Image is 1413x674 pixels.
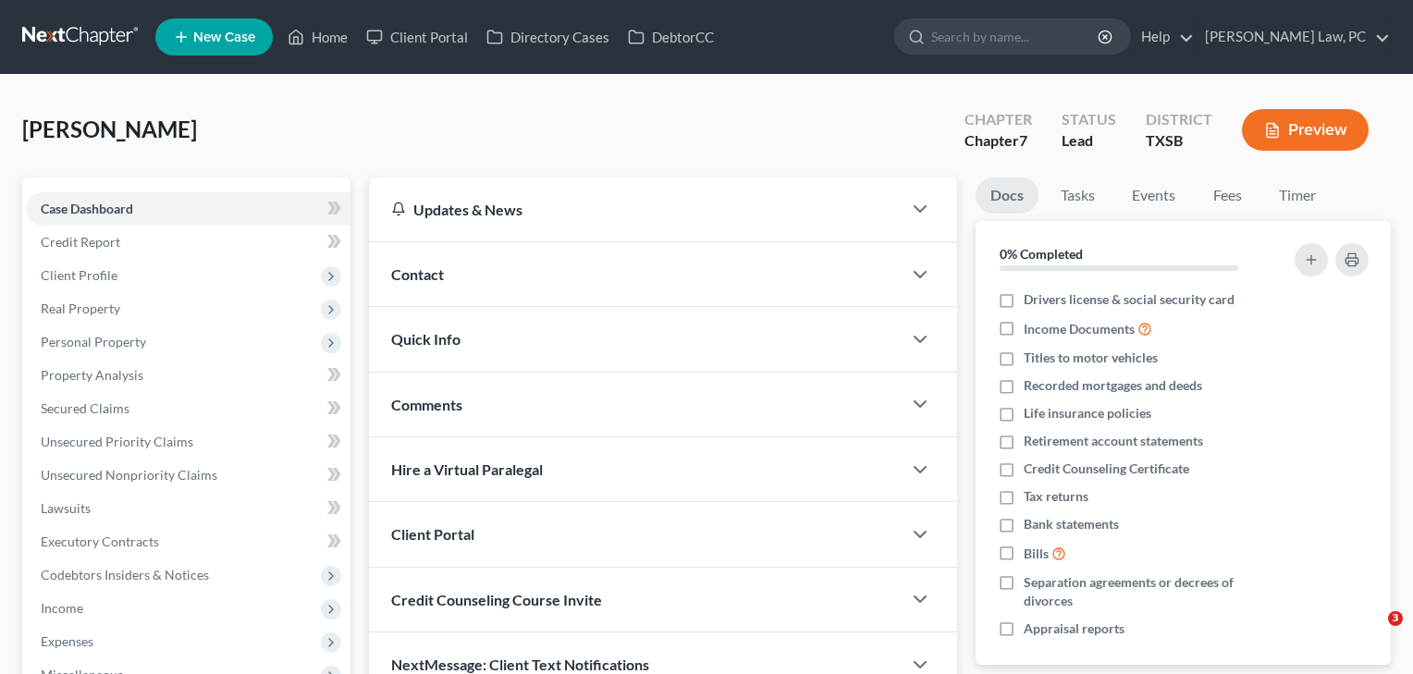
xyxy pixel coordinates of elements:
[1024,290,1235,309] span: Drivers license & social security card
[1196,20,1390,54] a: [PERSON_NAME] Law, PC
[1024,460,1189,478] span: Credit Counseling Certificate
[26,392,350,425] a: Secured Claims
[26,359,350,392] a: Property Analysis
[1046,178,1110,214] a: Tasks
[41,234,120,250] span: Credit Report
[1000,246,1083,262] strong: 0% Completed
[1024,404,1151,423] span: Life insurance policies
[1024,320,1135,338] span: Income Documents
[26,459,350,492] a: Unsecured Nonpriority Claims
[1146,130,1212,152] div: TXSB
[1024,376,1202,395] span: Recorded mortgages and deeds
[391,460,543,478] span: Hire a Virtual Paralegal
[1019,131,1027,149] span: 7
[1024,487,1088,506] span: Tax returns
[41,467,217,483] span: Unsecured Nonpriority Claims
[41,267,117,283] span: Client Profile
[278,20,357,54] a: Home
[1388,611,1403,626] span: 3
[26,525,350,558] a: Executory Contracts
[1024,545,1049,563] span: Bills
[41,500,91,516] span: Lawsuits
[1264,178,1331,214] a: Timer
[41,400,129,416] span: Secured Claims
[391,396,462,413] span: Comments
[26,226,350,259] a: Credit Report
[1146,109,1212,130] div: District
[477,20,619,54] a: Directory Cases
[41,434,193,449] span: Unsecured Priority Claims
[26,492,350,525] a: Lawsuits
[976,178,1038,214] a: Docs
[1350,611,1395,656] iframe: Intercom live chat
[1024,515,1119,533] span: Bank statements
[41,633,93,649] span: Expenses
[1024,619,1124,638] span: Appraisal reports
[391,265,444,283] span: Contact
[193,31,255,44] span: New Case
[41,201,133,216] span: Case Dashboard
[41,600,83,616] span: Income
[931,19,1100,54] input: Search by name...
[357,20,477,54] a: Client Portal
[1132,20,1194,54] a: Help
[41,367,143,383] span: Property Analysis
[1062,109,1116,130] div: Status
[391,330,461,348] span: Quick Info
[965,130,1032,152] div: Chapter
[965,109,1032,130] div: Chapter
[1024,573,1272,610] span: Separation agreements or decrees of divorces
[1242,109,1369,151] button: Preview
[1117,178,1190,214] a: Events
[391,656,649,673] span: NextMessage: Client Text Notifications
[41,334,146,349] span: Personal Property
[41,300,120,316] span: Real Property
[391,591,602,608] span: Credit Counseling Course Invite
[1062,130,1116,152] div: Lead
[22,116,197,142] span: [PERSON_NAME]
[1198,178,1257,214] a: Fees
[1024,432,1203,450] span: Retirement account statements
[391,200,879,219] div: Updates & News
[41,567,209,582] span: Codebtors Insiders & Notices
[1024,349,1158,367] span: Titles to motor vehicles
[26,425,350,459] a: Unsecured Priority Claims
[26,192,350,226] a: Case Dashboard
[41,533,159,549] span: Executory Contracts
[619,20,723,54] a: DebtorCC
[391,525,474,543] span: Client Portal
